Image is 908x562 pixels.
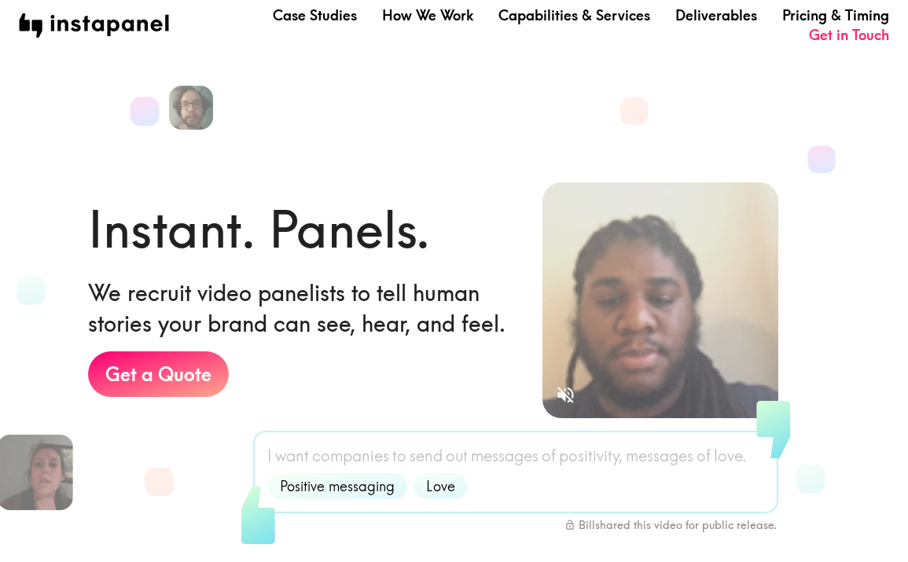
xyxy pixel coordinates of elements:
span: companies [312,445,389,467]
span: of [542,445,556,467]
h6: We recruit video panelists to tell human stories your brand can see, hear, and feel. [88,277,517,339]
span: messages [626,445,693,467]
span: I [267,445,272,467]
span: send [410,445,443,467]
a: How We Work [382,6,473,25]
span: to [392,445,406,467]
a: Deliverables [675,6,757,25]
button: Sound is off [549,378,583,412]
span: want [275,445,309,467]
span: out [446,445,468,467]
span: positivity, [559,445,623,467]
span: of [697,445,711,467]
img: Patrick [169,86,213,130]
div: Bill shared this video for public release. [564,518,777,532]
a: Capabilities & Services [498,6,650,25]
a: Pricing & Timing [782,6,889,25]
span: Positive messaging [270,476,404,496]
h1: Instant. Panels. [88,194,430,265]
span: messages [471,445,539,467]
span: Love [417,476,465,496]
span: love. [714,445,747,467]
img: instapanel [19,13,169,38]
a: Case Studies [273,6,357,25]
a: Get in Touch [809,25,889,45]
a: Get a Quote [88,351,229,397]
